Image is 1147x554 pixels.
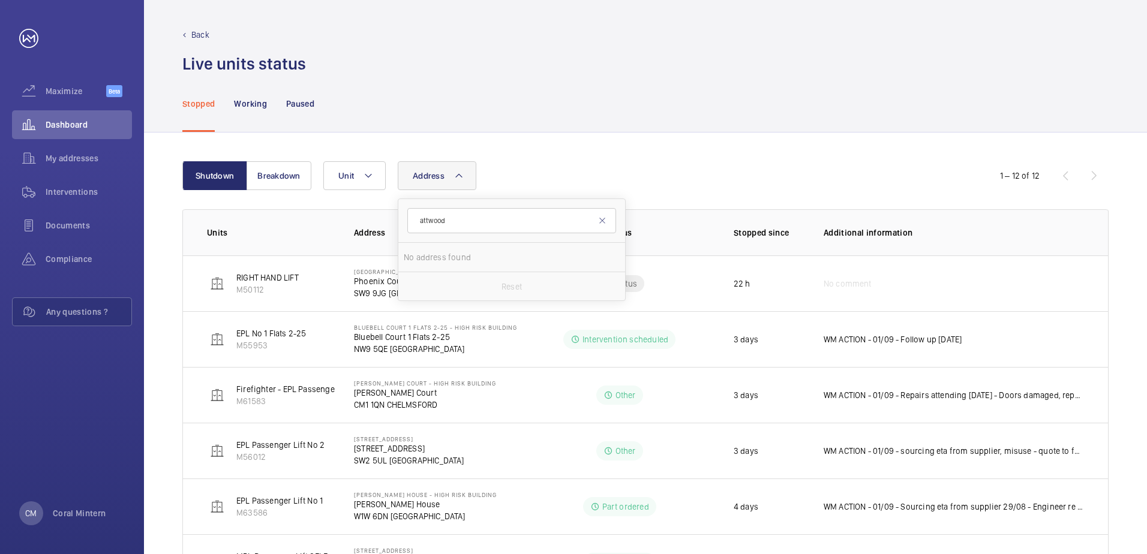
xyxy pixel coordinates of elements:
[398,161,476,190] button: Address
[46,186,132,198] span: Interventions
[354,510,497,522] p: W1W 6DN [GEOGRAPHIC_DATA]
[210,388,224,402] img: elevator.svg
[182,53,306,75] h1: Live units status
[824,227,1084,239] p: Additional information
[46,306,131,318] span: Any questions ?
[602,501,649,513] p: Part ordered
[354,399,496,411] p: CM1 1QN CHELMSFORD
[46,85,106,97] span: Maximize
[236,439,325,451] p: EPL Passenger Lift No 2
[46,119,132,131] span: Dashboard
[210,332,224,347] img: elevator.svg
[354,491,497,498] p: [PERSON_NAME] House - High Risk Building
[182,161,247,190] button: Shutdown
[207,227,335,239] p: Units
[46,219,132,231] span: Documents
[824,501,1084,513] p: WM ACTION - 01/09 - Sourcing eta from supplier 29/08 - Engineer re attending for details on rolle...
[824,278,872,290] span: No comment
[824,389,1084,401] p: WM ACTION - 01/09 - Repairs attending [DATE] - Doors damaged, repair team required chasing eta
[354,435,464,442] p: [STREET_ADDRESS]
[354,498,497,510] p: [PERSON_NAME] House
[354,287,521,299] p: SW9 9JG [GEOGRAPHIC_DATA]
[734,445,758,457] p: 3 days
[407,208,616,233] input: Search by address
[824,445,1084,457] p: WM ACTION - 01/09 - sourcing eta from supplier, misuse - quote to follow 29/08 - Safety edges rip...
[1000,170,1040,182] div: 1 – 12 of 12
[323,161,386,190] button: Unit
[236,284,299,296] p: M50112
[582,333,668,345] p: Intervention scheduled
[734,501,758,513] p: 4 days
[236,495,323,507] p: EPL Passenger Lift No 1
[210,444,224,458] img: elevator.svg
[354,442,464,454] p: [STREET_ADDRESS]
[286,98,314,110] p: Paused
[615,445,636,457] p: Other
[413,171,445,180] span: Address
[236,383,352,395] p: Firefighter - EPL Passenger Lift
[236,451,325,463] p: M56012
[398,243,625,272] li: No address found
[53,507,106,519] p: Coral Mintern
[106,85,122,97] span: Beta
[191,29,209,41] p: Back
[236,272,299,284] p: RIGHT HAND LIFT
[734,227,804,239] p: Stopped since
[734,278,750,290] p: 22 h
[354,343,517,355] p: NW9 5QE [GEOGRAPHIC_DATA]
[338,171,354,180] span: Unit
[354,331,517,343] p: Bluebell Court 1 Flats 2-25
[210,276,224,291] img: elevator.svg
[615,389,636,401] p: Other
[210,499,224,514] img: elevator.svg
[502,281,522,293] p: Reset
[354,454,464,466] p: SW2 5UL [GEOGRAPHIC_DATA]
[236,507,323,519] p: M63586
[354,380,496,387] p: [PERSON_NAME] Court - High Risk Building
[824,333,962,345] p: WM ACTION - 01/09 - Follow up [DATE]
[734,333,758,345] p: 3 days
[236,339,306,351] p: M55953
[354,275,521,287] p: Phoenix Court Flats 1-65
[354,268,521,275] p: [GEOGRAPHIC_DATA] Flats 1-65 - High Risk Building
[354,227,524,239] p: Address
[46,253,132,265] span: Compliance
[46,152,132,164] span: My addresses
[354,387,496,399] p: [PERSON_NAME] Court
[236,395,352,407] p: M61583
[182,98,215,110] p: Stopped
[234,98,266,110] p: Working
[247,161,311,190] button: Breakdown
[354,547,458,554] p: [STREET_ADDRESS]
[734,389,758,401] p: 3 days
[25,507,37,519] p: CM
[236,327,306,339] p: EPL No 1 Flats 2-25
[354,324,517,331] p: Bluebell Court 1 Flats 2-25 - High Risk Building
